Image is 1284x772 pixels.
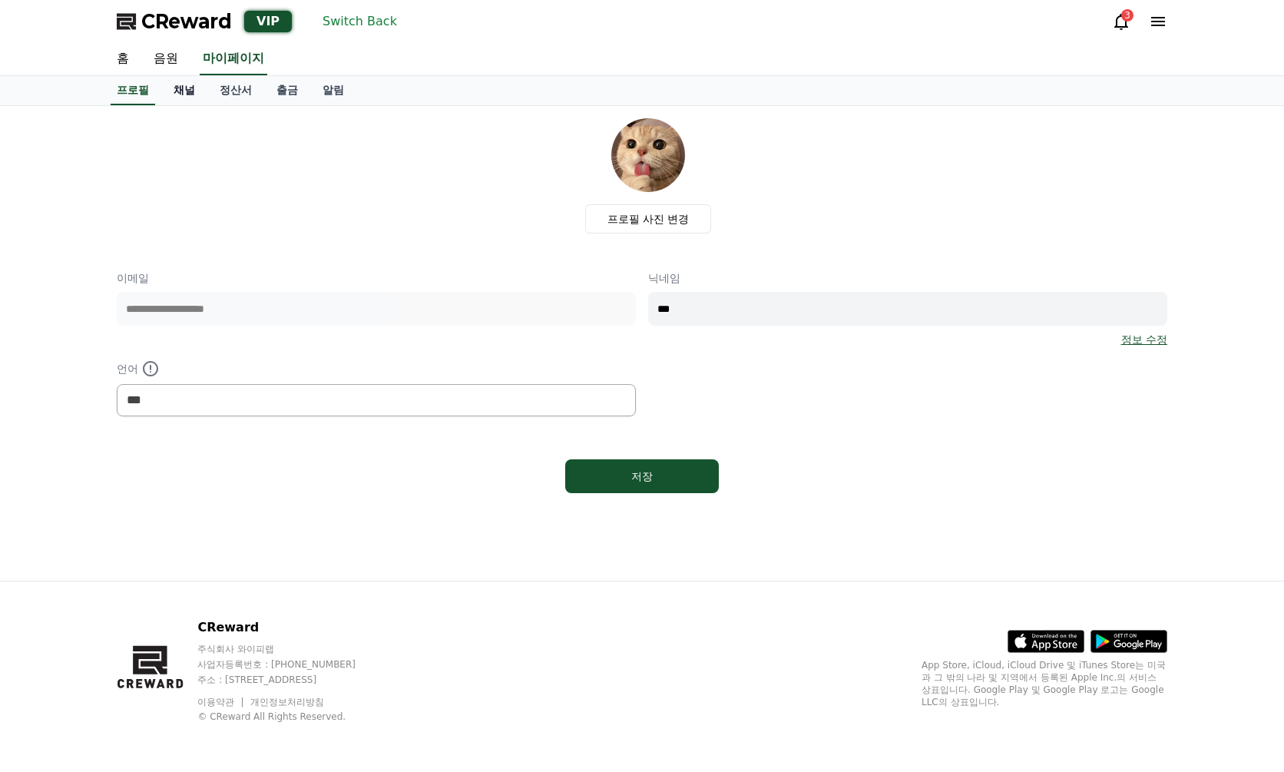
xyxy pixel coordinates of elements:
p: 언어 [117,359,636,378]
p: 닉네임 [648,270,1167,286]
a: 홈 [104,43,141,75]
img: profile_image [611,118,685,192]
a: 정산서 [207,76,264,105]
a: 마이페이지 [200,43,267,75]
p: 주식회사 와이피랩 [197,643,385,655]
div: VIP [244,11,292,32]
div: 3 [1121,9,1133,22]
a: 채널 [161,76,207,105]
a: 개인정보처리방침 [250,697,324,707]
a: 알림 [310,76,356,105]
a: 3 [1112,12,1130,31]
p: 주소 : [STREET_ADDRESS] [197,674,385,686]
a: 정보 수정 [1121,332,1167,347]
label: 프로필 사진 변경 [585,204,712,234]
a: 출금 [264,76,310,105]
a: 이용약관 [197,697,246,707]
span: CReward [141,9,232,34]
div: 저장 [596,469,688,484]
p: 이메일 [117,270,636,286]
p: App Store, iCloud, iCloud Drive 및 iTunes Store는 미국과 그 밖의 나라 및 지역에서 등록된 Apple Inc.의 서비스 상표입니다. Goo... [922,659,1167,708]
a: 음원 [141,43,190,75]
p: © CReward All Rights Reserved. [197,711,385,723]
button: Switch Back [316,9,403,34]
p: 사업자등록번호 : [PHONE_NUMBER] [197,658,385,671]
a: CReward [117,9,232,34]
a: 프로필 [111,76,155,105]
button: 저장 [565,459,719,493]
p: CReward [197,618,385,637]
